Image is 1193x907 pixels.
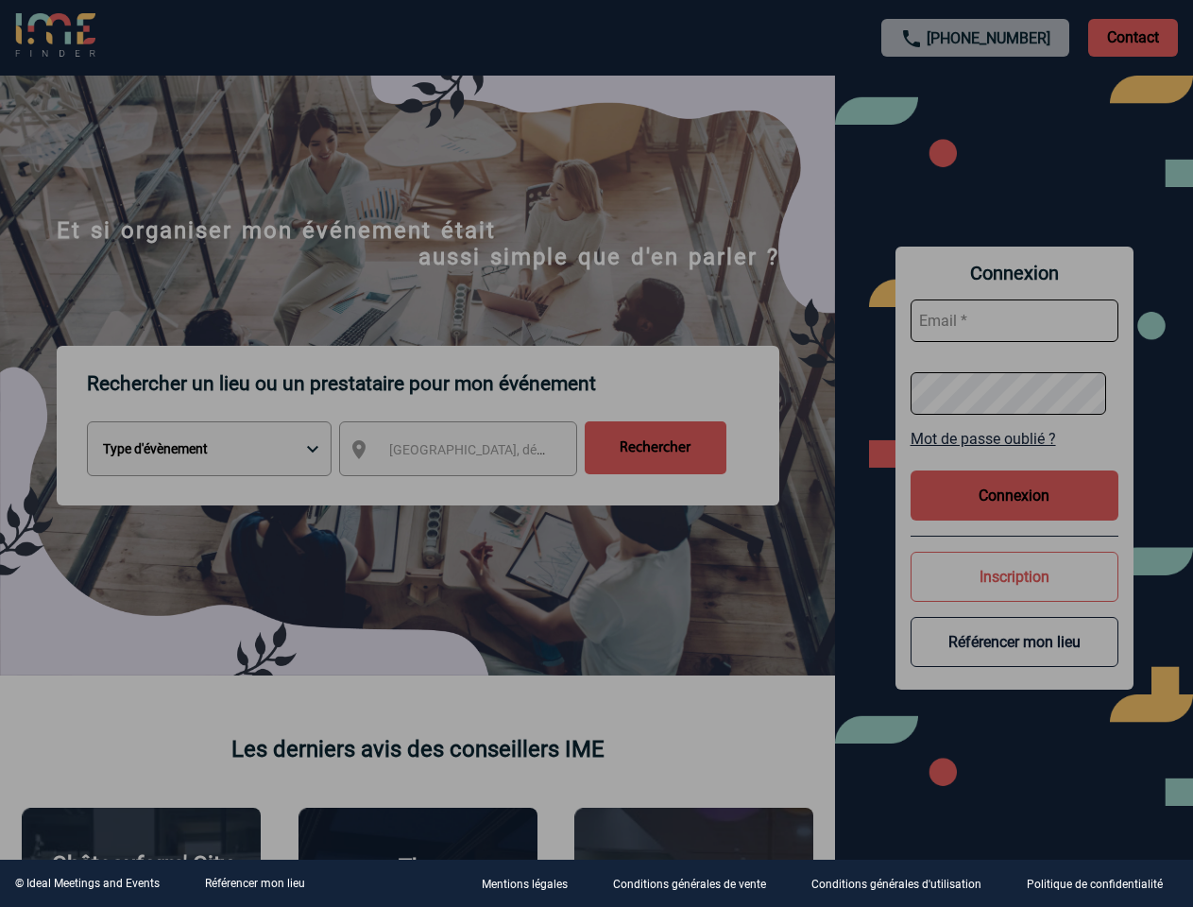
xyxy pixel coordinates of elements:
[1027,879,1163,892] p: Politique de confidentialité
[1012,875,1193,893] a: Politique de confidentialité
[598,875,796,893] a: Conditions générales de vente
[796,875,1012,893] a: Conditions générales d'utilisation
[613,879,766,892] p: Conditions générales de vente
[467,875,598,893] a: Mentions légales
[482,879,568,892] p: Mentions légales
[15,877,160,890] div: © Ideal Meetings and Events
[205,877,305,890] a: Référencer mon lieu
[811,879,981,892] p: Conditions générales d'utilisation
